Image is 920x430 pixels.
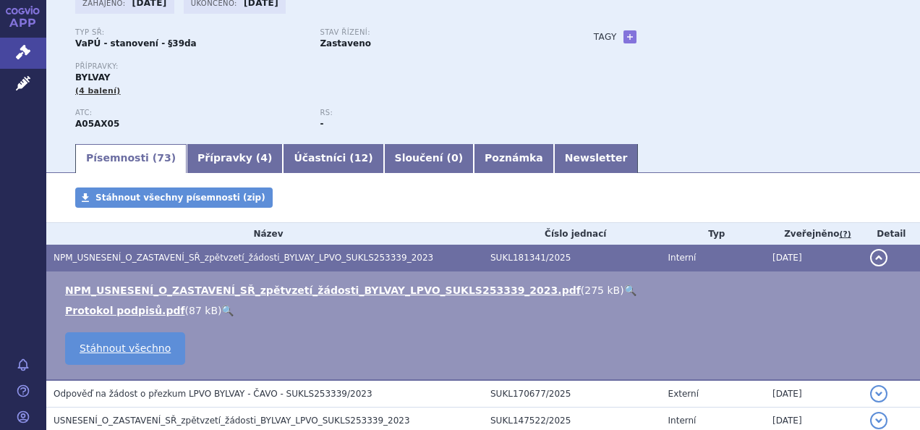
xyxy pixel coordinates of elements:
[483,380,661,408] td: SUKL170677/2025
[765,380,863,408] td: [DATE]
[765,223,863,245] th: Zveřejněno
[623,30,636,43] a: +
[870,249,887,266] button: detail
[54,416,410,426] span: USNESENÍ_O_ZASTAVENÍ_SŘ_zpětvzetí_žádosti_BYLVAY_LPVO_SUKLS253339_2023
[75,62,565,71] p: Přípravky:
[65,284,581,296] a: NPM_USNESENÍ_O_ZASTAVENÍ_SŘ_zpětvzetí_žádosti_BYLVAY_LPVO_SUKLS253339_2023.pdf
[260,152,268,164] span: 4
[474,144,554,173] a: Poznámka
[75,144,187,173] a: Písemnosti (73)
[668,389,699,399] span: Externí
[75,119,119,129] strong: ODEVIXIBAT
[320,38,371,49] strong: Zastaveno
[320,109,550,117] p: RS:
[75,86,121,96] span: (4 balení)
[54,389,372,399] span: Odpověď na žádost o přezkum LPVO BYLVAY - ČAVO - SUKLS253339/2023
[157,152,171,164] span: 73
[75,38,197,49] strong: VaPÚ - stanovení - §39da
[75,72,110,83] span: BYLVAY
[283,144,383,173] a: Účastníci (12)
[54,253,433,263] span: NPM_USNESENÍ_O_ZASTAVENÍ_SŘ_zpětvzetí_žádosti_BYLVAY_LPVO_SUKLS253339_2023
[75,109,305,117] p: ATC:
[483,245,661,271] td: SUKL181341/2025
[661,223,765,245] th: Typ
[554,144,639,173] a: Newsletter
[320,28,550,37] p: Stav řízení:
[765,245,863,271] td: [DATE]
[384,144,474,173] a: Sloučení (0)
[95,193,265,203] span: Stáhnout všechny písemnosti (zip)
[320,119,323,129] strong: -
[75,28,305,37] p: Typ SŘ:
[46,223,483,245] th: Název
[187,144,283,173] a: Přípravky (4)
[863,223,920,245] th: Detail
[839,229,851,240] abbr: (?)
[624,284,636,296] a: 🔍
[65,332,185,365] a: Stáhnout všechno
[65,283,906,298] li: ( )
[870,412,887,429] button: detail
[189,305,218,316] span: 87 kB
[870,385,887,402] button: detail
[75,187,273,208] a: Stáhnout všechny písemnosti (zip)
[668,416,697,426] span: Interní
[584,284,620,296] span: 275 kB
[451,152,459,164] span: 0
[65,303,906,318] li: ( )
[594,28,617,46] h3: Tagy
[354,152,368,164] span: 12
[483,223,661,245] th: Číslo jednací
[668,253,697,263] span: Interní
[65,305,185,316] a: Protokol podpisů.pdf
[221,305,234,316] a: 🔍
